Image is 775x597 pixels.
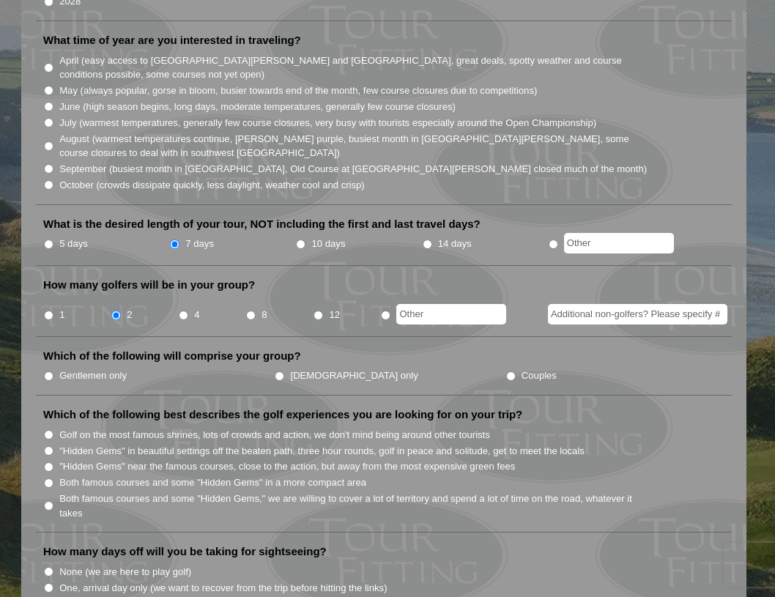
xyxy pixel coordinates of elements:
[59,444,585,459] label: "Hidden Gems" in beautiful settings off the beaten path, three hour rounds, golf in peace and sol...
[194,308,199,322] label: 4
[59,53,648,82] label: April (easy access to [GEOGRAPHIC_DATA][PERSON_NAME] and [GEOGRAPHIC_DATA], great deals, spotty w...
[291,368,418,383] label: [DEMOGRAPHIC_DATA] only
[59,565,191,579] label: None (we are here to play golf)
[59,581,387,596] label: One, arrival day only (we want to recover from the trip before hitting the links)
[396,304,506,325] input: Other
[43,33,301,48] label: What time of year are you interested in traveling?
[59,84,537,98] label: May (always popular, gorse in bloom, busier towards end of the month, few course closures due to ...
[43,407,522,422] label: Which of the following best describes the golf experiences you are looking for on your trip?
[43,349,301,363] label: Which of the following will comprise your group?
[59,178,365,193] label: October (crowds dissipate quickly, less daylight, weather cool and crisp)
[59,459,515,474] label: "Hidden Gems" near the famous courses, close to the action, but away from the most expensive gree...
[329,308,340,322] label: 12
[59,492,648,520] label: Both famous courses and some "Hidden Gems," we are willing to cover a lot of territory and spend ...
[59,308,64,322] label: 1
[185,237,214,251] label: 7 days
[59,116,596,130] label: July (warmest temperatures, generally few course closures, very busy with tourists especially aro...
[59,237,88,251] label: 5 days
[59,428,490,442] label: Golf on the most famous shrines, lots of crowds and action, we don't mind being around other tour...
[59,368,127,383] label: Gentlemen only
[43,278,255,292] label: How many golfers will be in your group?
[548,304,727,325] input: Additional non-golfers? Please specify #
[59,132,648,160] label: August (warmest temperatures continue, [PERSON_NAME] purple, busiest month in [GEOGRAPHIC_DATA][P...
[262,308,267,322] label: 8
[127,308,132,322] label: 2
[564,233,674,253] input: Other
[59,475,366,490] label: Both famous courses and some "Hidden Gems" in a more compact area
[312,237,346,251] label: 10 days
[522,368,557,383] label: Couples
[438,237,472,251] label: 14 days
[43,544,327,559] label: How many days off will you be taking for sightseeing?
[59,162,647,177] label: September (busiest month in [GEOGRAPHIC_DATA], Old Course at [GEOGRAPHIC_DATA][PERSON_NAME] close...
[59,100,456,114] label: June (high season begins, long days, moderate temperatures, generally few course closures)
[43,217,481,231] label: What is the desired length of your tour, NOT including the first and last travel days?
